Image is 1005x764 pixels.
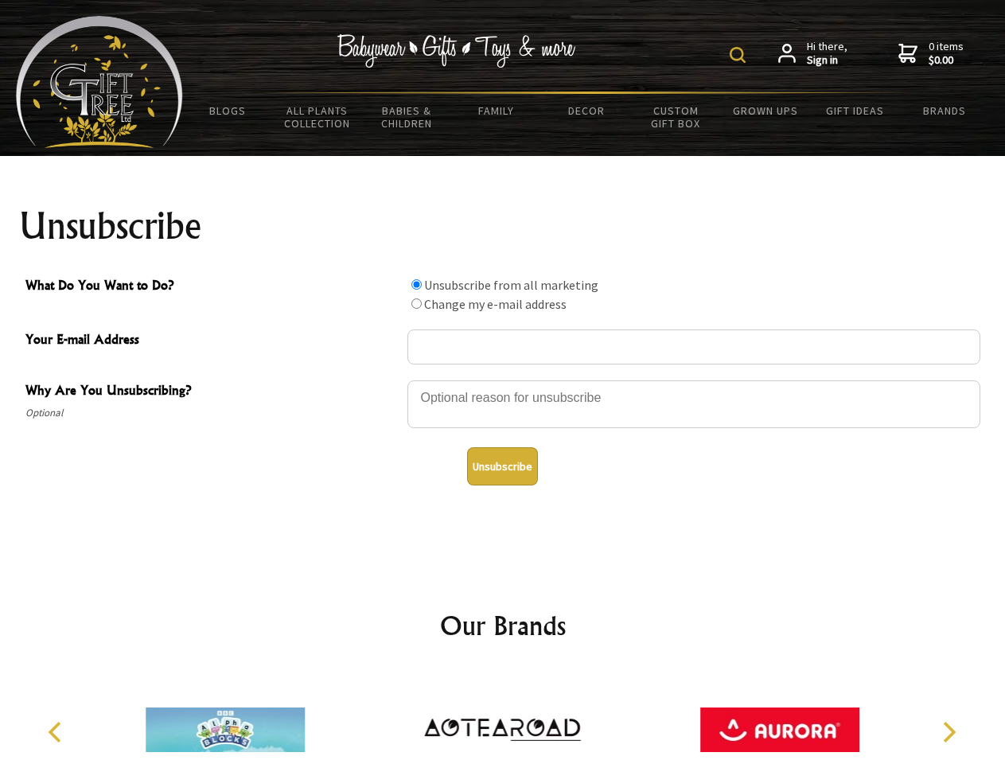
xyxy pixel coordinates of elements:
img: product search [730,47,746,63]
input: What Do You Want to Do? [411,279,422,290]
span: What Do You Want to Do? [25,275,399,298]
span: 0 items [929,39,964,68]
span: Your E-mail Address [25,329,399,353]
input: Your E-mail Address [407,329,980,364]
a: Hi there,Sign in [778,40,847,68]
a: Family [452,94,542,127]
a: BLOGS [183,94,273,127]
img: Babyware - Gifts - Toys and more... [16,16,183,148]
input: What Do You Want to Do? [411,298,422,309]
button: Previous [40,715,75,750]
a: Custom Gift Box [631,94,721,140]
h2: Our Brands [32,606,974,645]
a: All Plants Collection [273,94,363,140]
label: Unsubscribe from all marketing [424,277,598,293]
a: Brands [900,94,990,127]
a: Babies & Children [362,94,452,140]
img: Babywear - Gifts - Toys & more [337,34,576,68]
a: Grown Ups [720,94,810,127]
a: Decor [541,94,631,127]
strong: $0.00 [929,53,964,68]
a: 0 items$0.00 [898,40,964,68]
strong: Sign in [807,53,847,68]
span: Why Are You Unsubscribing? [25,380,399,403]
a: Gift Ideas [810,94,900,127]
h1: Unsubscribe [19,207,987,245]
span: Hi there, [807,40,847,68]
span: Optional [25,403,399,423]
label: Change my e-mail address [424,296,567,312]
button: Unsubscribe [467,447,538,485]
button: Next [931,715,966,750]
textarea: Why Are You Unsubscribing? [407,380,980,428]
